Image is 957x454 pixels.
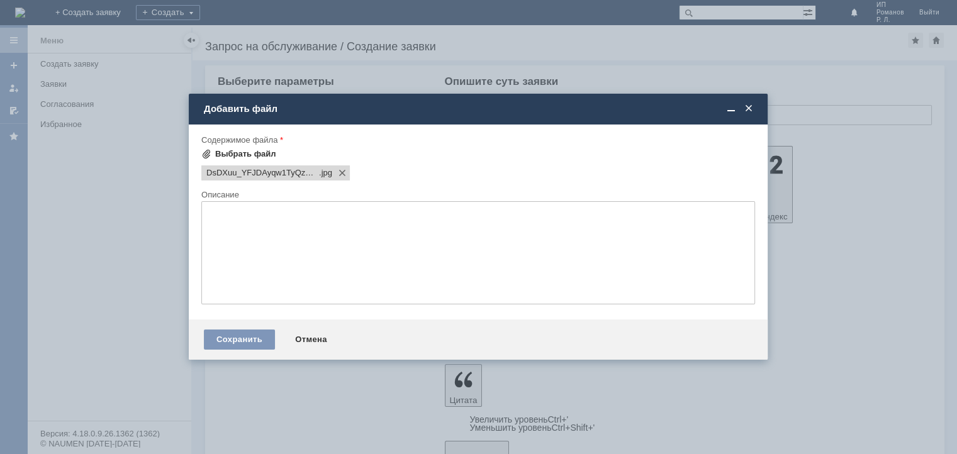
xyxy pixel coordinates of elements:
div: Содержимое файла [201,136,753,144]
div: Добавить файл [204,103,755,114]
span: Закрыть [742,103,755,114]
div: Выбрать файл [215,149,276,159]
span: Свернуть (Ctrl + M) [725,103,737,114]
span: Кондиционер д/волос ИНТЕНС.ТЕРАПИЯ двухфазный "Экспресс-блеск" несмываемый 150мл Белита [5,26,173,58]
div: Описание [201,191,753,199]
div: Добрый день, при приемке товара вместо двух кондиционеров пришел один: [5,5,184,25]
span: DsDXuu_YFJDAyqw1TyQzHC3S9_fzTTZeYNEw-n_TQuA2hKvcijWAFhn3eUxPYT6l_QoJEClSSo2eHuzTS0QUg-6m.jpg [319,168,332,178]
span: DsDXuu_YFJDAyqw1TyQzHC3S9_fzTTZeYNEw-n_TQuA2hKvcijWAFhn3eUxPYT6l_QoJEClSSo2eHuzTS0QUg-6m.jpg [206,168,319,178]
